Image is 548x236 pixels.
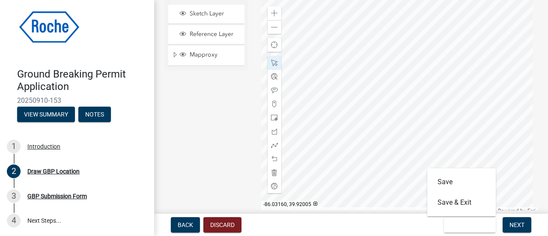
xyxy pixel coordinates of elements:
[17,68,147,93] h4: Ground Breaking Permit Application
[178,30,241,39] div: Reference Layer
[171,217,200,233] button: Back
[7,140,21,153] div: 1
[17,96,137,105] span: 20250910-153
[168,46,244,66] li: Mapproxy
[168,25,244,45] li: Reference Layer
[172,51,178,60] span: Expand
[268,6,281,20] div: Zoom in
[427,172,496,192] button: Save
[503,217,531,233] button: Next
[17,111,75,118] wm-modal-confirm: Summary
[444,217,496,233] button: Save & Exit
[178,51,241,60] div: Mapproxy
[451,221,484,228] span: Save & Exit
[78,111,111,118] wm-modal-confirm: Notes
[203,217,241,233] button: Discard
[27,193,87,199] div: GBP Submission Form
[427,168,496,216] div: Save & Exit
[527,208,536,214] a: Esri
[178,10,241,18] div: Sketch Layer
[168,5,244,24] li: Sketch Layer
[188,51,241,59] span: Mapproxy
[17,107,75,122] button: View Summary
[188,30,241,38] span: Reference Layer
[268,38,281,52] div: Find my location
[178,221,193,228] span: Back
[496,207,538,214] div: Powered by
[268,20,281,34] div: Zoom out
[167,3,245,68] ul: Layer List
[27,168,80,174] div: Draw GBP Location
[188,10,241,18] span: Sketch Layer
[78,107,111,122] button: Notes
[427,192,496,213] button: Save & Exit
[7,164,21,178] div: 2
[27,143,60,149] div: Introduction
[7,214,21,227] div: 4
[7,189,21,203] div: 3
[509,221,524,228] span: Next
